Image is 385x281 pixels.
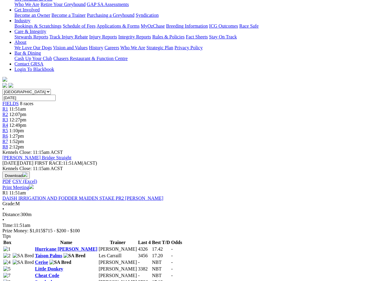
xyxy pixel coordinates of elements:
[14,34,383,40] div: Care & Integrity
[2,201,16,206] span: Grade:
[14,13,383,18] div: Get Involved
[138,273,151,279] td: -
[138,253,151,259] td: 3456
[2,196,163,201] a: DAISH IRRIGATION AND FODDER MAIDEN STAKE PR2 [PERSON_NAME]
[35,160,63,166] span: FIRST RACE:
[43,228,80,233] span: $715 - $200 - $100
[14,56,383,61] div: Bar & Dining
[14,23,61,29] a: Bookings & Scratchings
[3,266,11,272] img: 5
[171,253,173,258] span: -
[2,133,8,139] a: R6
[2,77,7,82] img: logo-grsa-white.png
[53,56,128,61] a: Chasers Restaurant & Function Centre
[2,234,11,239] span: Tips
[3,273,11,278] img: 7
[13,260,34,265] img: SA Bred
[2,212,20,217] span: Distance:
[152,259,170,265] td: NBT
[14,50,41,56] a: Bar & Dining
[35,260,48,265] a: Cerise
[138,266,151,272] td: 3382
[53,45,88,50] a: Vision and Values
[63,23,95,29] a: Schedule of Fees
[87,2,129,7] a: GAP SA Assessments
[9,123,26,128] span: 12:49pm
[152,240,170,246] th: Best T/D
[152,273,170,279] td: NBT
[41,2,86,7] a: Retire Your Greyhound
[14,67,54,72] a: Login To Blackbook
[2,83,7,88] img: facebook.svg
[171,240,182,246] th: Odds
[2,117,8,122] a: R3
[9,112,26,117] span: 12:07pm
[14,7,40,12] a: Get Involved
[35,266,63,271] a: Little Donkey
[35,273,59,278] a: Cheat Code
[14,2,383,7] div: Greyhounds as Pets
[152,266,170,272] td: NBT
[2,106,8,111] span: R1
[186,34,208,39] a: Fact Sheets
[2,139,8,144] span: R7
[3,253,11,258] img: 2
[98,246,137,252] td: [PERSON_NAME]
[14,29,46,34] a: Care & Integrity
[166,23,208,29] a: Breeding Information
[171,246,173,252] span: -
[136,13,159,18] a: Syndication
[14,45,383,50] div: About
[35,160,97,166] span: 11:51AM(ACST)
[152,34,185,39] a: Rules & Policies
[49,34,88,39] a: Track Injury Rebate
[2,144,8,149] a: R8
[2,206,4,212] span: •
[49,260,71,265] img: SA Bred
[2,128,8,133] a: R5
[97,23,140,29] a: Applications & Forms
[89,34,117,39] a: Injury Reports
[89,45,103,50] a: History
[98,266,137,272] td: [PERSON_NAME]
[9,117,26,122] span: 12:27pm
[138,259,151,265] td: -
[9,133,24,139] span: 1:27pm
[14,23,383,29] div: Industry
[98,240,137,246] th: Trainer
[12,179,37,184] a: CSV (Excel)
[2,150,63,155] span: Kennels Close: 11:15am ACST
[2,212,383,217] div: 300m
[104,45,119,50] a: Careers
[2,190,8,195] span: R1
[152,253,170,259] td: 17.20
[171,273,173,278] span: -
[98,273,137,279] td: [PERSON_NAME]
[120,45,145,50] a: Who We Are
[2,95,56,101] input: Select date
[35,240,98,246] th: Name
[8,83,13,88] img: twitter.svg
[171,260,173,265] span: -
[14,61,43,66] a: Contact GRSA
[2,223,383,228] div: 11:51am
[2,185,34,190] a: Print Meeting
[239,23,258,29] a: Race Safe
[9,128,24,133] span: 1:10pm
[152,246,170,252] td: 17.42
[14,18,30,23] a: Industry
[9,106,26,111] span: 11:51am
[9,190,26,195] span: 11:51am
[29,184,34,189] img: printer.svg
[2,179,383,184] div: Download
[3,260,11,265] img: 4
[35,246,97,252] a: Hurricane [PERSON_NAME]
[2,112,8,117] span: R2
[14,40,26,45] a: About
[63,253,85,258] img: SA Bred
[3,246,11,252] img: 1
[174,45,203,50] a: Privacy Policy
[87,13,134,18] a: Purchasing a Greyhound
[20,101,33,106] span: 8 races
[14,56,52,61] a: Cash Up Your Club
